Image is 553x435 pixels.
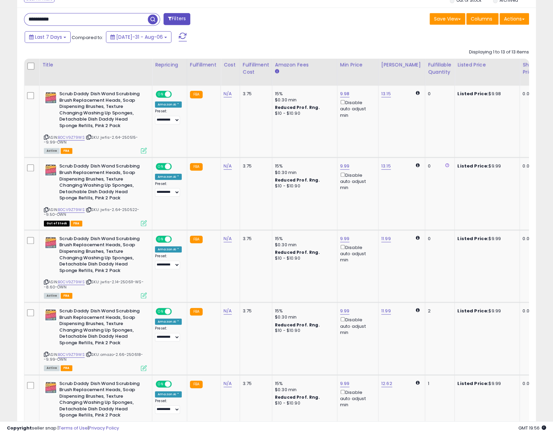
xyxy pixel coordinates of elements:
[59,91,143,130] b: Scrub Daddy Dish Wand Scrubbing Brush Replacement Heads, Soap Dispensing Brushes, Texture Changin...
[275,400,332,406] div: $10 - $10.90
[275,322,320,328] b: Reduced Prof. Rng.
[275,242,332,248] div: $0.30 min
[155,61,184,69] div: Repricing
[381,308,391,314] a: 11.99
[471,15,492,22] span: Columns
[457,308,514,314] div: $9.99
[58,207,85,213] a: B0CV9Z79WS
[155,101,182,108] div: Amazon AI *
[116,34,163,40] span: [DATE]-31 - Aug-06
[190,163,203,171] small: FBA
[275,91,332,97] div: 15%
[275,328,332,334] div: $10 - $10.90
[171,309,182,314] span: OFF
[155,326,182,341] div: Preset:
[522,91,534,97] div: 0.00
[155,182,182,197] div: Preset:
[275,104,320,110] b: Reduced Prof. Rng.
[190,91,203,98] small: FBA
[89,425,119,431] a: Privacy Policy
[457,91,514,97] div: $9.98
[171,381,182,387] span: OFF
[428,308,449,314] div: 2
[59,236,143,275] b: Scrub Daddy Dish Wand Scrubbing Brush Replacement Heads, Soap Dispensing Brushes, Texture Changin...
[25,31,71,43] button: Last 7 Days
[61,148,72,154] span: FBA
[44,236,58,249] img: 51QEZ2H2EiL._SL40_.jpg
[171,91,182,97] span: OFF
[381,61,422,69] div: [PERSON_NAME]
[275,170,332,176] div: $0.30 min
[381,235,391,242] a: 11.99
[44,308,58,322] img: 51QEZ2H2EiL._SL40_.jpg
[275,97,332,103] div: $0.30 min
[44,352,143,362] span: | SKU: amazo-2.66-250618--9.99-OWN
[171,164,182,170] span: OFF
[275,69,279,75] small: Amazon Fees.
[44,279,144,289] span: | SKU: jwfis-2.14-250611-WS--8.60-OWN
[243,91,267,97] div: 3.75
[44,381,58,394] img: 51QEZ2H2EiL._SL40_.jpg
[457,61,517,69] div: Listed Price
[430,13,465,25] button: Save View
[44,163,147,225] div: ASIN:
[156,91,165,97] span: ON
[428,91,449,97] div: 0
[44,91,58,104] img: 51QEZ2H2EiL._SL40_.jpg
[381,90,391,97] a: 13.15
[155,399,182,414] div: Preset:
[224,61,237,69] div: Cost
[71,221,82,226] span: FBA
[340,90,350,97] a: 9.98
[243,308,267,314] div: 3.75
[190,381,203,388] small: FBA
[155,319,182,325] div: Amazon AI *
[428,163,449,169] div: 0
[155,109,182,124] div: Preset:
[44,221,70,226] span: All listings that are currently out of stock and unavailable for purchase on Amazon
[275,177,320,183] b: Reduced Prof. Rng.
[59,163,143,203] b: Scrub Daddy Dish Wand Scrubbing Brush Replacement Heads, Soap Dispensing Brushes, Texture Changin...
[156,236,165,242] span: ON
[7,425,32,431] strong: Copyright
[44,365,60,371] span: All listings currently available for purchase on Amazon
[58,279,85,285] a: B0CV9Z79WS
[457,90,489,97] b: Listed Price:
[457,236,514,242] div: $9.99
[59,308,143,348] b: Scrub Daddy Dish Wand Scrubbing Brush Replacement Heads, Soap Dispensing Brushes, Texture Changin...
[340,61,375,69] div: Min Price
[61,293,72,299] span: FBA
[457,380,489,387] b: Listed Price:
[381,380,392,387] a: 12.62
[340,171,373,191] div: Disable auto adjust min
[72,34,103,41] span: Compared to:
[155,391,182,397] div: Amazon AI *
[275,183,332,189] div: $10 - $10.90
[381,163,391,170] a: 13.15
[340,244,373,263] div: Disable auto adjust min
[340,308,350,314] a: 9.99
[44,293,60,299] span: All listings currently available for purchase on Amazon
[457,235,489,242] b: Listed Price:
[340,388,373,408] div: Disable auto adjust min
[44,135,138,145] span: | SKU: jwfis-2.64-250515--9.99-OWN
[243,163,267,169] div: 3.75
[42,61,149,69] div: Title
[428,381,449,387] div: 1
[155,174,182,180] div: Amazon AI *
[190,308,203,315] small: FBA
[500,13,529,25] button: Actions
[275,256,332,261] div: $10 - $10.90
[61,365,72,371] span: FBA
[59,381,143,420] b: Scrub Daddy Dish Wand Scrubbing Brush Replacement Heads, Soap Dispensing Brushes, Texture Changin...
[58,135,85,140] a: B0CV9Z79WS
[340,99,373,119] div: Disable auto adjust min
[275,314,332,320] div: $0.30 min
[340,380,350,387] a: 9.99
[171,236,182,242] span: OFF
[457,163,489,169] b: Listed Price:
[224,380,232,387] a: N/A
[340,163,350,170] a: 9.99
[155,246,182,252] div: Amazon AI *
[518,425,546,431] span: 2025-08-14 19:56 GMT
